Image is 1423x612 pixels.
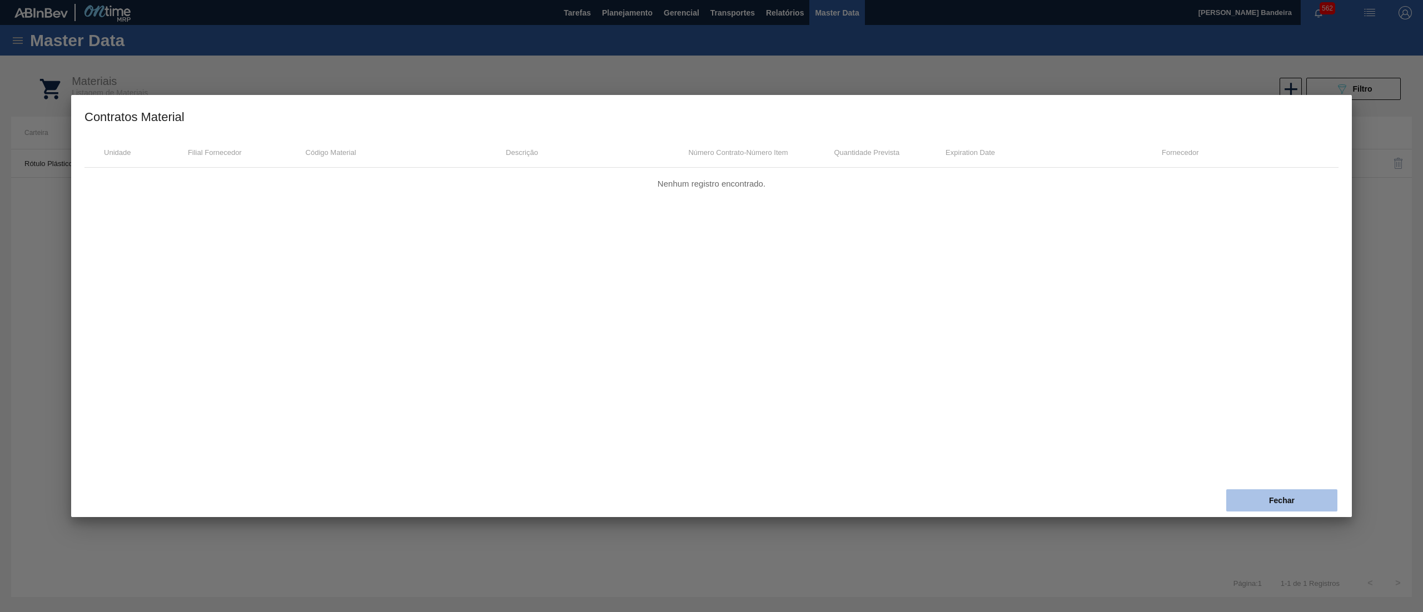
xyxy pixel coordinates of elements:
td: Número Contrato - Número Item [661,137,815,168]
td: Filial Fornecedor [151,137,279,168]
td: Descrição [382,137,661,168]
div: Contratos Material [84,108,185,126]
td: Expiration Date [918,137,1022,168]
div: Nenhum registro encontrado. [84,168,1339,188]
td: Quantidade Prevista [815,137,918,168]
td: Unidade [84,137,151,168]
td: Código Material [279,137,382,168]
td: Fornecedor [1022,137,1339,168]
button: Fechar [1226,489,1337,511]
